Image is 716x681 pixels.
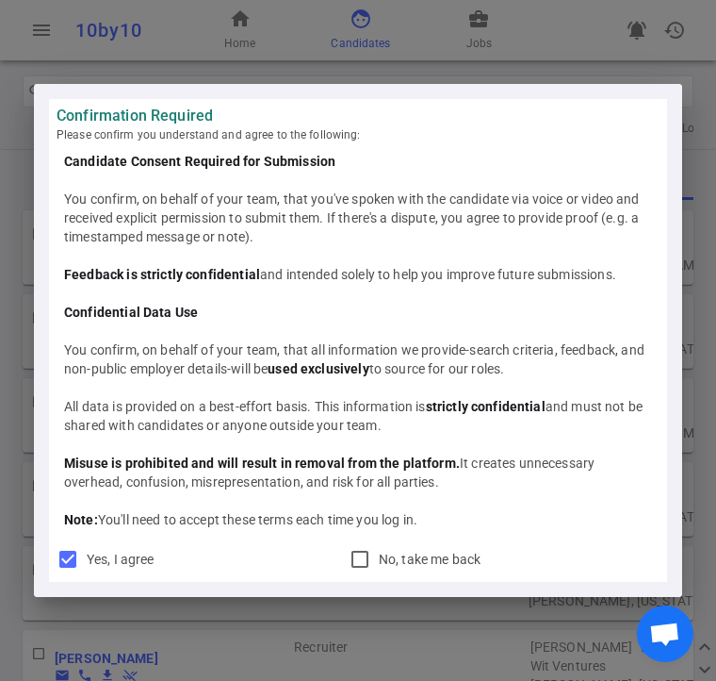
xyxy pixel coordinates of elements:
[64,265,652,284] div: and intended solely to help you improve future submissions.
[64,397,652,435] div: All data is provided on a best-effort basis. This information is and must not be shared with cand...
[268,361,368,376] b: used exclusively
[64,154,335,169] b: Candidate Consent Required for Submission
[57,107,659,125] strong: Confirmation Required
[87,552,155,567] span: Yes, I agree
[426,399,545,414] b: strictly confidential
[64,190,652,246] div: You confirm, on behalf of your team, that you've spoken with the candidate via voice or video and...
[64,340,652,378] div: You confirm, on behalf of your team, that all information we provide-search criteria, feedback, a...
[64,456,460,471] b: Misuse is prohibited and will result in removal from the platform.
[637,606,693,662] div: Open chat
[379,552,480,567] span: No, take me back
[64,454,652,491] div: It creates unnecessary overhead, confusion, misrepresentation, and risk for all parties.
[57,125,659,144] span: Please confirm you understand and agree to the following:
[64,512,98,527] b: Note:
[64,267,260,282] b: Feedback is strictly confidential
[64,305,198,320] b: Confidential Data Use
[64,510,652,529] div: You'll need to accept these terms each time you log in.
